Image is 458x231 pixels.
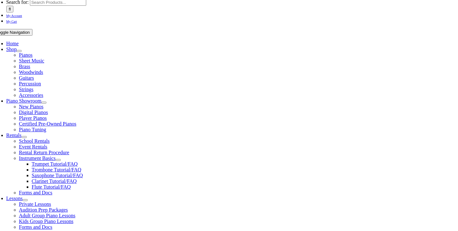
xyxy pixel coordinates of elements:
[6,6,14,12] input: Search
[19,104,44,109] a: New Pianos
[19,110,48,115] a: Digital Pianos
[19,224,52,230] a: Forms and Docs
[6,47,17,52] a: Shop
[19,52,33,58] a: Pianos
[6,133,22,138] a: Rentals
[22,136,27,138] button: Open submenu of Rentals
[6,14,22,18] span: My Account
[19,58,45,63] a: Sheet Music
[6,18,17,24] a: My Cart
[32,173,83,178] a: Saxophone Tutorial/FAQ
[19,81,41,86] a: Percussion
[23,199,28,201] button: Open submenu of Lessons
[6,196,23,201] a: Lessons
[6,20,17,23] span: My Cart
[19,115,47,121] a: Player Pianos
[56,159,61,161] button: Open submenu of Instrument Basics
[32,161,78,167] a: Trumpet Tutorial/FAQ
[19,69,43,75] a: Woodwinds
[19,121,76,126] a: Certified Pre-Owned Pianos
[19,127,46,132] a: Piano Tuning
[19,150,69,155] a: Rental Return Procedure
[19,207,68,213] a: Audition Prep Packages
[17,50,22,52] button: Open submenu of Shop
[19,155,56,161] a: Instrument Basics
[41,102,46,104] button: Open submenu of Piano Showroom
[6,41,19,46] a: Home
[19,201,51,207] a: Private Lessons
[6,12,22,18] a: My Account
[32,167,81,172] a: Trombone Tutorial/FAQ
[32,178,77,184] a: Clarinet Tutorial/FAQ
[32,184,71,190] a: Flute Tutorial/FAQ
[19,219,73,224] a: Kids Group Piano Lessons
[19,138,50,144] a: School Rentals
[19,75,34,81] a: Guitars
[19,144,47,149] a: Event Rentals
[19,64,31,69] a: Brass
[6,98,42,104] a: Piano Showroom
[19,87,33,92] a: Strings
[19,213,75,218] a: Adult Group Piano Lessons
[19,92,43,98] a: Accessories
[19,190,52,195] a: Forms and Docs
